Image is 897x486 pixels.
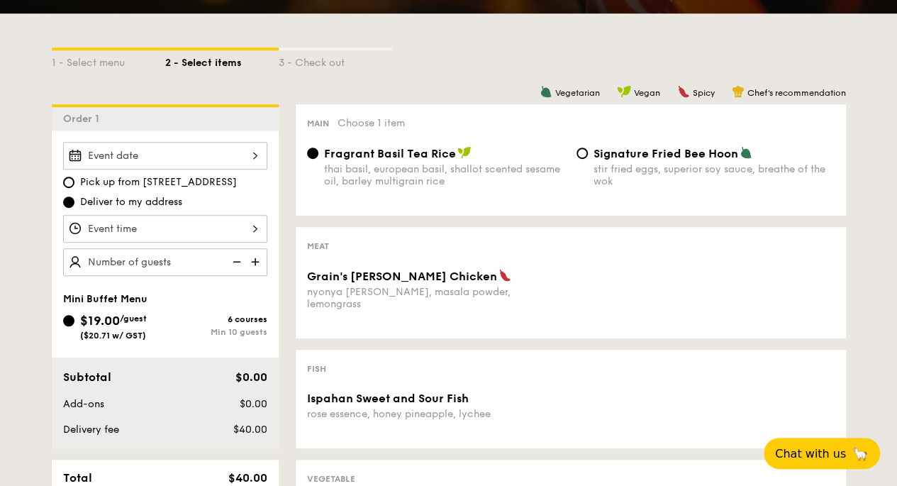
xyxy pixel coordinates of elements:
[63,471,92,485] span: Total
[338,117,405,129] span: Choose 1 item
[239,398,267,410] span: $0.00
[307,286,565,310] div: nyonya [PERSON_NAME], masala powder, lemongrass
[246,248,267,275] img: icon-add.58712e84.svg
[233,424,267,436] span: $40.00
[63,113,105,125] span: Order 1
[594,163,835,187] div: stir fried eggs, superior soy sauce, breathe of the wok
[63,215,267,243] input: Event time
[307,241,329,251] span: Meat
[165,327,267,337] div: Min 10 guests
[307,392,469,405] span: Ispahan Sweet and Sour Fish
[228,471,267,485] span: $40.00
[165,314,267,324] div: 6 courses
[63,248,267,276] input: Number of guests
[80,195,182,209] span: Deliver to my address
[63,370,111,384] span: Subtotal
[63,142,267,170] input: Event date
[279,50,392,70] div: 3 - Check out
[52,50,165,70] div: 1 - Select menu
[225,248,246,275] img: icon-reduce.1d2dbef1.svg
[457,146,472,159] img: icon-vegan.f8ff3823.svg
[740,146,752,159] img: icon-vegetarian.fe4039eb.svg
[540,85,552,98] img: icon-vegetarian.fe4039eb.svg
[307,270,497,283] span: Grain's [PERSON_NAME] Chicken
[80,331,146,341] span: ($20.71 w/ GST)
[63,293,147,305] span: Mini Buffet Menu
[80,313,120,328] span: $19.00
[498,269,511,282] img: icon-spicy.37a8142b.svg
[63,398,104,410] span: Add-ons
[80,175,237,189] span: Pick up from [STREET_ADDRESS]
[307,364,326,374] span: Fish
[555,88,600,98] span: Vegetarian
[775,447,846,460] span: Chat with us
[594,147,738,160] span: Signature Fried Bee Hoon
[693,88,715,98] span: Spicy
[324,147,456,160] span: Fragrant Basil Tea Rice
[63,424,119,436] span: Delivery fee
[324,163,565,187] div: thai basil, european basil, shallot scented sesame oil, barley multigrain rice
[63,177,74,188] input: Pick up from [STREET_ADDRESS]
[747,88,846,98] span: Chef's recommendation
[677,85,690,98] img: icon-spicy.37a8142b.svg
[732,85,745,98] img: icon-chef-hat.a58ddaea.svg
[63,315,74,326] input: $19.00/guest($20.71 w/ GST)6 coursesMin 10 guests
[307,474,355,484] span: Vegetable
[764,438,880,469] button: Chat with us🦙
[307,118,329,128] span: Main
[617,85,631,98] img: icon-vegan.f8ff3823.svg
[307,408,565,420] div: rose essence, honey pineapple, lychee
[235,370,267,384] span: $0.00
[576,148,588,159] input: Signature Fried Bee Hoonstir fried eggs, superior soy sauce, breathe of the wok
[165,50,279,70] div: 2 - Select items
[120,314,147,324] span: /guest
[307,148,318,159] input: Fragrant Basil Tea Ricethai basil, european basil, shallot scented sesame oil, barley multigrain ...
[634,88,660,98] span: Vegan
[852,446,869,462] span: 🦙
[63,197,74,208] input: Deliver to my address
